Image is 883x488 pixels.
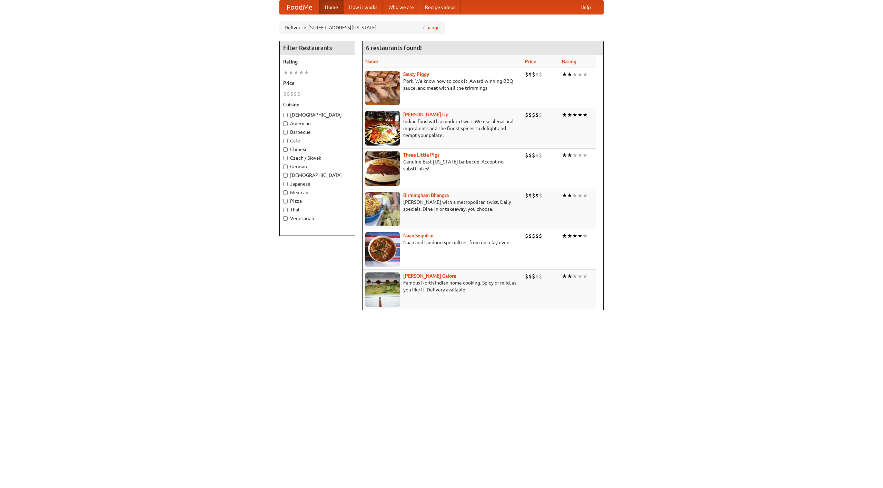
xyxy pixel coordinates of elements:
[283,165,288,169] input: German
[344,0,383,14] a: How it works
[567,111,572,119] li: ★
[525,111,528,119] li: $
[403,192,449,198] a: Birmingham Bhangra
[528,192,532,199] li: $
[532,232,535,240] li: $
[283,130,288,135] input: Barbecue
[403,273,456,279] b: [PERSON_NAME] Galore
[528,151,532,159] li: $
[562,71,567,78] li: ★
[562,192,567,199] li: ★
[539,272,542,280] li: $
[283,173,288,178] input: [DEMOGRAPHIC_DATA]
[365,151,400,186] img: littlepigs.jpg
[283,121,288,126] input: American
[283,146,351,153] label: Chinese
[365,272,400,307] img: currygalore.jpg
[539,232,542,240] li: $
[283,120,351,127] label: American
[365,71,400,105] img: saucy.jpg
[583,111,588,119] li: ★
[283,189,351,196] label: Mexican
[403,233,434,238] a: Naan Sequitur
[365,199,519,212] p: [PERSON_NAME] with a metropolitan twist. Daily specials. Dine-in or takeaway, you choose.
[283,58,351,65] h5: Rating
[365,118,519,139] p: Indian food with a modern twist. We use all-natural ingredients and the finest spices to delight ...
[583,232,588,240] li: ★
[403,152,439,158] a: Three Little Pigs
[365,279,519,293] p: Famous North Indian home cooking. Spicy or mild, as you like it. Delivery available.
[532,151,535,159] li: $
[535,192,539,199] li: $
[299,69,304,76] li: ★
[535,272,539,280] li: $
[297,90,300,98] li: $
[419,0,461,14] a: Recipe videos
[583,272,588,280] li: ★
[383,0,419,14] a: Who we are
[572,151,577,159] li: ★
[567,272,572,280] li: ★
[577,151,583,159] li: ★
[532,111,535,119] li: $
[577,192,583,199] li: ★
[525,232,528,240] li: $
[403,112,448,117] a: [PERSON_NAME] Up
[283,111,351,118] label: [DEMOGRAPHIC_DATA]
[365,78,519,91] p: Pork. We know how to cook it. Award-winning BBQ sauce, and meat with all the trimmings.
[535,232,539,240] li: $
[283,215,351,222] label: Vegetarian
[572,71,577,78] li: ★
[525,71,528,78] li: $
[577,71,583,78] li: ★
[279,21,445,34] div: Deliver to: [STREET_ADDRESS][US_STATE]
[365,232,400,267] img: naansequitur.jpg
[583,192,588,199] li: ★
[528,111,532,119] li: $
[283,139,288,143] input: Cafe
[283,208,288,212] input: Thai
[294,90,297,98] li: $
[366,44,422,51] ng-pluralize: 6 restaurants found!
[539,192,542,199] li: $
[525,151,528,159] li: $
[283,101,351,108] h5: Cuisine
[283,155,351,161] label: Czech / Slovak
[288,69,294,76] li: ★
[403,71,429,77] a: Saucy Piggy
[283,113,288,117] input: [DEMOGRAPHIC_DATA]
[304,69,309,76] li: ★
[577,111,583,119] li: ★
[287,90,290,98] li: $
[283,172,351,179] label: [DEMOGRAPHIC_DATA]
[294,69,299,76] li: ★
[283,198,351,205] label: Pizza
[283,216,288,221] input: Vegetarian
[365,59,378,64] a: Name
[283,199,288,203] input: Pizza
[525,59,536,64] a: Price
[562,111,567,119] li: ★
[283,129,351,136] label: Barbecue
[535,151,539,159] li: $
[532,272,535,280] li: $
[290,90,294,98] li: $
[577,272,583,280] li: ★
[583,71,588,78] li: ★
[572,232,577,240] li: ★
[572,192,577,199] li: ★
[532,71,535,78] li: $
[539,151,542,159] li: $
[528,232,532,240] li: $
[572,111,577,119] li: ★
[319,0,344,14] a: Home
[562,232,567,240] li: ★
[365,239,519,246] p: Naan and tandoori specialties, from our clay oven.
[283,69,288,76] li: ★
[528,71,532,78] li: $
[525,272,528,280] li: $
[562,272,567,280] li: ★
